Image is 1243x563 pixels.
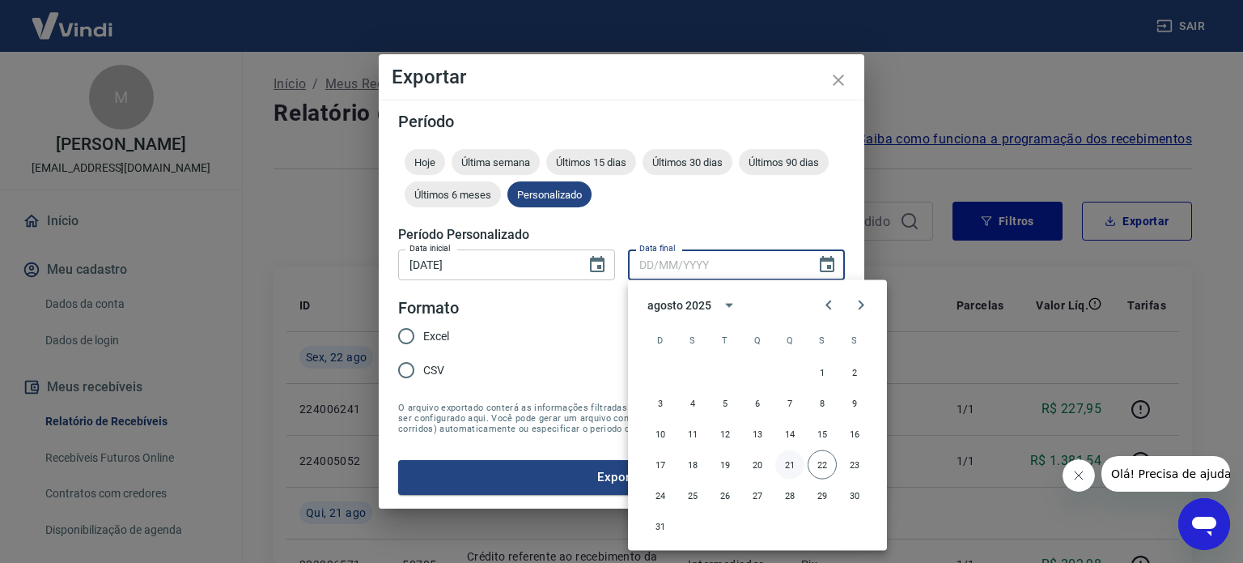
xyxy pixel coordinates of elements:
[398,227,845,243] h5: Período Personalizado
[1101,456,1230,492] iframe: Mensagem da empresa
[808,420,837,449] button: 15
[646,389,675,418] button: 3
[775,420,804,449] button: 14
[1063,459,1095,492] iframe: Fechar mensagem
[392,67,851,87] h4: Exportar
[507,181,592,207] div: Personalizado
[452,156,540,168] span: Última semana
[405,181,501,207] div: Últimos 6 meses
[643,156,732,168] span: Últimos 30 dias
[405,156,445,168] span: Hoje
[646,324,675,356] span: domingo
[678,450,707,480] button: 18
[711,324,740,356] span: terça-feira
[10,11,136,24] span: Olá! Precisa de ajuda?
[546,149,636,175] div: Últimos 15 dias
[581,249,613,281] button: Choose date, selected date is 21 de ago de 2025
[739,149,829,175] div: Últimos 90 dias
[819,61,858,100] button: close
[808,358,837,387] button: 1
[452,149,540,175] div: Última semana
[678,324,707,356] span: segunda-feira
[711,481,740,510] button: 26
[678,420,707,449] button: 11
[398,250,575,279] input: DD/MM/YYYY
[711,420,740,449] button: 12
[743,481,772,510] button: 27
[811,249,843,281] button: Choose date
[739,156,829,168] span: Últimos 90 dias
[647,296,711,313] div: agosto 2025
[398,460,845,494] button: Exportar
[405,189,501,201] span: Últimos 6 meses
[840,420,869,449] button: 16
[775,481,804,510] button: 28
[1178,498,1230,550] iframe: Botão para abrir a janela de mensagens
[646,481,675,510] button: 24
[423,328,449,345] span: Excel
[678,389,707,418] button: 4
[845,289,877,322] button: Next month
[643,149,732,175] div: Últimos 30 dias
[423,362,444,379] span: CSV
[775,450,804,480] button: 21
[743,420,772,449] button: 13
[840,481,869,510] button: 30
[808,450,837,480] button: 22
[775,324,804,356] span: quinta-feira
[646,420,675,449] button: 10
[646,450,675,480] button: 17
[840,324,869,356] span: sábado
[398,403,845,434] span: O arquivo exportado conterá as informações filtradas na tela anterior com exceção do período que ...
[409,242,451,254] label: Data inicial
[405,149,445,175] div: Hoje
[646,512,675,541] button: 31
[743,450,772,480] button: 20
[840,389,869,418] button: 9
[812,289,845,322] button: Previous month
[840,450,869,480] button: 23
[775,389,804,418] button: 7
[628,250,804,279] input: DD/MM/YYYY
[743,324,772,356] span: quarta-feira
[808,389,837,418] button: 8
[507,189,592,201] span: Personalizado
[639,242,676,254] label: Data final
[678,481,707,510] button: 25
[398,113,845,130] h5: Período
[808,481,837,510] button: 29
[711,389,740,418] button: 5
[840,358,869,387] button: 2
[546,156,636,168] span: Últimos 15 dias
[743,389,772,418] button: 6
[808,324,837,356] span: sexta-feira
[398,296,459,320] legend: Formato
[715,292,743,319] button: calendar view is open, switch to year view
[711,450,740,480] button: 19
